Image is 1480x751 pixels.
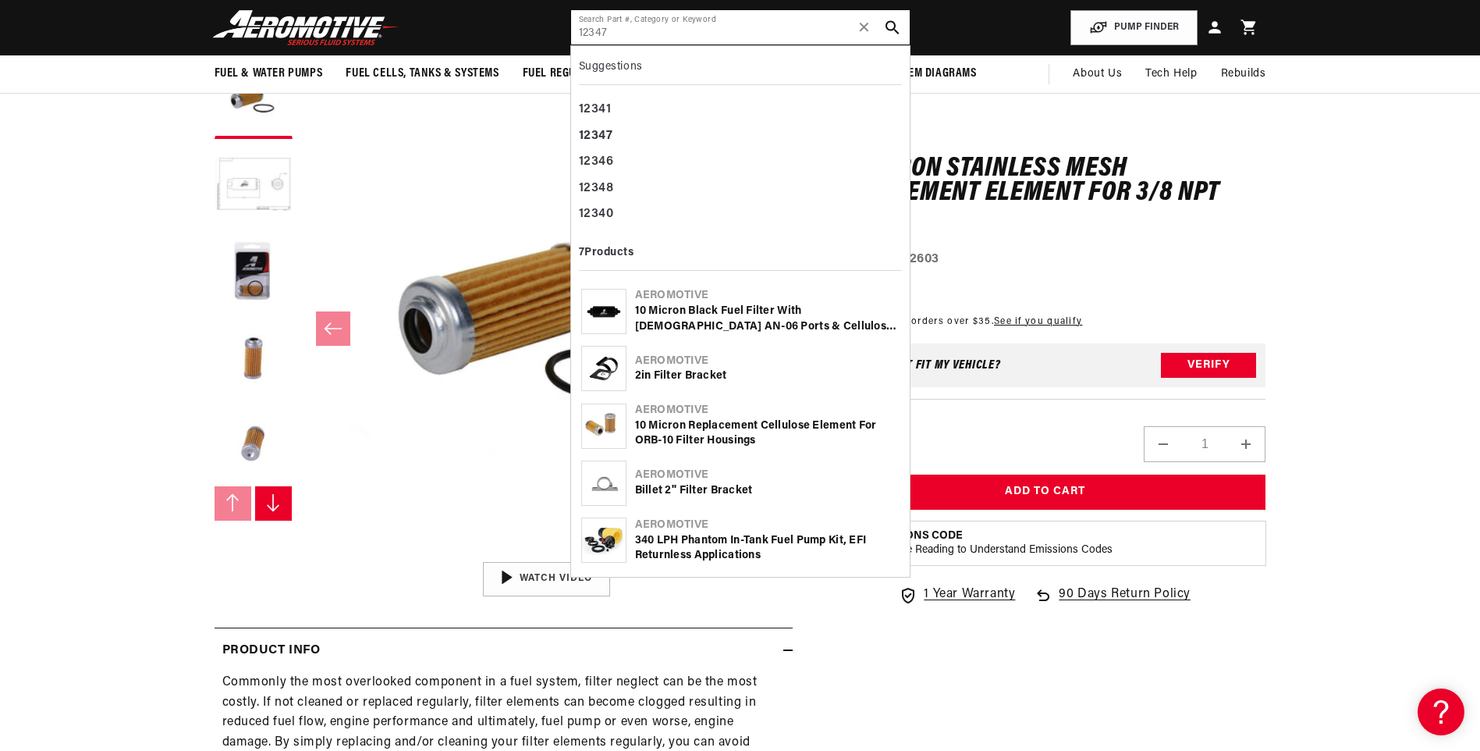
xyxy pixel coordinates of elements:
[875,10,910,44] button: search button
[994,316,1082,326] a: See if you qualify - Learn more about Affirm Financing (opens in modal)
[579,130,613,142] b: 12347
[885,66,977,82] span: System Diagrams
[255,486,293,521] button: Slide right
[824,156,1266,230] h1: 40 Micron Stainless Mesh Replacement Element for 3/8 NPT Filters
[316,311,350,346] button: Slide left
[579,247,634,258] b: 7 Products
[1059,585,1191,621] span: 90 Days Return Policy
[222,641,321,661] h2: Product Info
[208,9,403,46] img: Aeromotive
[582,468,626,498] img: Billet 2'' Filter Bracket
[924,585,1015,605] span: 1 Year Warranty
[635,354,900,369] div: Aeromotive
[215,66,323,82] span: Fuel & Water Pumps
[215,233,293,311] button: Load image 3 in gallery view
[511,55,626,92] summary: Fuel Regulators
[571,10,910,44] input: Search by Part Number, Category or Keyword
[523,66,614,82] span: Fuel Regulators
[579,176,902,202] div: 12348
[635,304,900,334] div: 10 Micron Black Fuel Filter with [DEMOGRAPHIC_DATA] AN-06 Ports & Cellulose Element
[904,253,939,265] strong: 12603
[346,66,499,82] span: Fuel Cells, Tanks & Systems
[635,518,900,533] div: Aeromotive
[635,533,900,564] div: 340 LPH Phantom In-Tank Fuel Pump Kit, EFI Returnless Applications
[579,149,902,176] div: 12346
[635,418,900,449] div: 10 Micron Replacement Cellulose Element for ORB-10 Filter Housings
[215,486,252,521] button: Slide left
[203,55,335,92] summary: Fuel & Water Pumps
[579,201,902,228] div: 12340
[1221,66,1266,83] span: Rebuilds
[824,475,1266,510] button: Add to Cart
[635,368,900,384] div: 2in Filter Bracket
[215,147,293,225] button: Load image 2 in gallery view
[1070,10,1198,45] button: PUMP FINDER
[635,403,900,418] div: Aeromotive
[334,55,510,92] summary: Fuel Cells, Tanks & Systems
[868,529,1113,557] button: Emissions CodeContinue Reading to Understand Emissions Codes
[635,468,900,483] div: Aeromotive
[868,530,963,542] strong: Emissions Code
[579,54,902,85] div: Suggestions
[824,313,1083,328] p: Pay with on orders over $35.
[582,525,626,555] img: 340 LPH Phantom In-Tank Fuel Pump Kit, EFI Returnless Applications
[857,15,871,40] span: ✕
[215,628,793,674] summary: Product Info
[635,483,900,499] div: Billet 2'' Filter Bracket
[873,55,988,92] summary: System Diagrams
[215,61,293,139] button: Load image 1 in gallery view
[899,585,1015,605] a: 1 Year Warranty
[582,297,626,326] img: 10 Micron Black Fuel Filter with Male AN-06 Ports & Cellulose Element
[1073,68,1122,80] span: About Us
[635,288,900,304] div: Aeromotive
[1034,585,1191,621] a: 90 Days Return Policy
[215,319,293,397] button: Load image 4 in gallery view
[579,97,902,123] div: 12341
[1134,55,1208,93] summary: Tech Help
[1145,66,1197,83] span: Tech Help
[1161,353,1256,378] button: Verify
[215,61,793,596] media-gallery: Gallery Viewer
[868,543,1113,557] p: Continue Reading to Understand Emissions Codes
[215,404,293,482] button: Load image 5 in gallery view
[824,250,1266,270] div: Part Number:
[1209,55,1278,93] summary: Rebuilds
[833,359,1001,372] div: Does This part fit My vehicle?
[582,354,626,383] img: 2in Filter Bracket
[1061,55,1134,93] a: About Us
[582,410,626,442] img: 10 Micron Replacement Cellulose Element for ORB-10 Filter Housings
